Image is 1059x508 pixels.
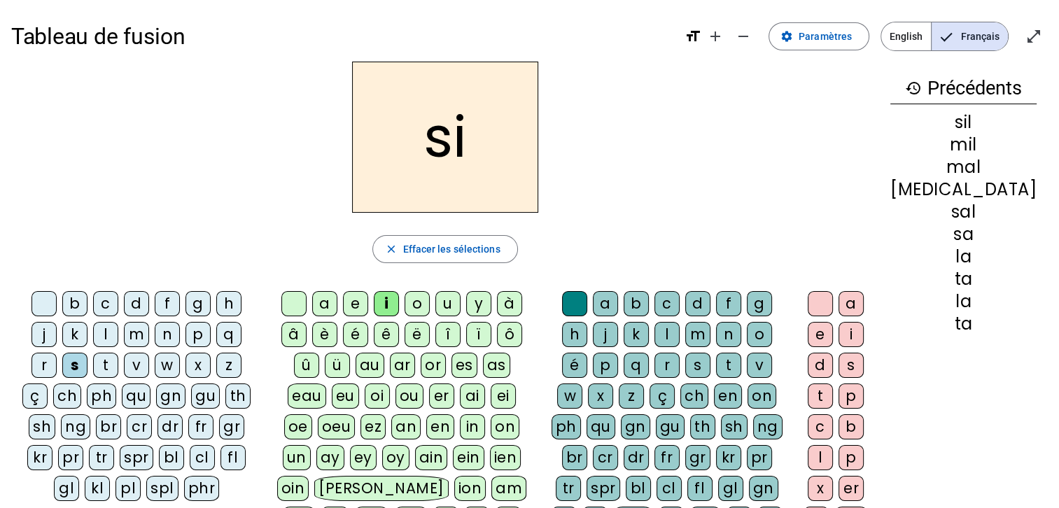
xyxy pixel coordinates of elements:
[685,28,701,45] mat-icon: format_size
[656,414,685,439] div: gu
[491,476,526,501] div: am
[185,291,211,316] div: g
[31,353,57,378] div: r
[491,414,519,439] div: on
[372,235,517,263] button: Effacer les sélections
[587,476,620,501] div: spr
[685,353,710,378] div: s
[281,322,307,347] div: â
[405,322,430,347] div: ë
[890,73,1037,104] h3: Précédents
[402,241,500,257] span: Effacer les sélections
[588,383,613,409] div: x
[562,322,587,347] div: h
[749,476,778,501] div: gn
[593,445,618,470] div: cr
[466,291,491,316] div: y
[881,22,1009,51] mat-button-toggle-group: Language selection
[62,322,87,347] div: k
[146,476,178,501] div: spl
[497,322,522,347] div: ô
[127,414,152,439] div: cr
[382,445,409,470] div: oy
[654,291,680,316] div: c
[216,291,241,316] div: h
[185,353,211,378] div: x
[707,28,724,45] mat-icon: add
[325,353,350,378] div: ü
[284,414,312,439] div: oe
[687,476,713,501] div: fl
[89,445,114,470] div: tr
[343,291,368,316] div: e
[62,291,87,316] div: b
[650,383,675,409] div: ç
[283,445,311,470] div: un
[374,322,399,347] div: ê
[624,445,649,470] div: dr
[93,322,118,347] div: l
[619,383,644,409] div: z
[184,476,220,501] div: phr
[747,322,772,347] div: o
[890,181,1037,198] div: [MEDICAL_DATA]
[690,414,715,439] div: th
[808,445,833,470] div: l
[87,383,116,409] div: ph
[890,114,1037,131] div: sil
[680,383,708,409] div: ch
[188,414,213,439] div: fr
[294,353,319,378] div: û
[374,291,399,316] div: i
[460,383,485,409] div: ai
[905,80,922,97] mat-icon: history
[191,383,220,409] div: gu
[216,353,241,378] div: z
[747,353,772,378] div: v
[808,383,833,409] div: t
[735,28,752,45] mat-icon: remove
[716,445,741,470] div: kr
[657,476,682,501] div: cl
[593,291,618,316] div: a
[384,243,397,255] mat-icon: close
[312,322,337,347] div: è
[890,226,1037,243] div: sa
[312,291,337,316] div: a
[729,22,757,50] button: Diminuer la taille de la police
[453,445,484,470] div: ein
[216,322,241,347] div: q
[29,414,55,439] div: sh
[277,476,309,501] div: oin
[839,322,864,347] div: i
[405,291,430,316] div: o
[415,445,448,470] div: ain
[890,271,1037,288] div: ta
[562,445,587,470] div: br
[890,159,1037,176] div: mal
[839,476,864,501] div: er
[120,445,153,470] div: spr
[352,62,538,213] h2: si
[429,383,454,409] div: er
[53,383,81,409] div: ch
[1020,22,1048,50] button: Entrer en plein écran
[93,353,118,378] div: t
[27,445,52,470] div: kr
[157,414,183,439] div: dr
[562,353,587,378] div: é
[808,414,833,439] div: c
[685,322,710,347] div: m
[58,445,83,470] div: pr
[839,445,864,470] div: p
[124,353,149,378] div: v
[808,476,833,501] div: x
[483,353,510,378] div: as
[85,476,110,501] div: kl
[890,204,1037,220] div: sal
[839,291,864,316] div: a
[365,383,390,409] div: oi
[155,322,180,347] div: n
[701,22,729,50] button: Augmenter la taille de la police
[624,291,649,316] div: b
